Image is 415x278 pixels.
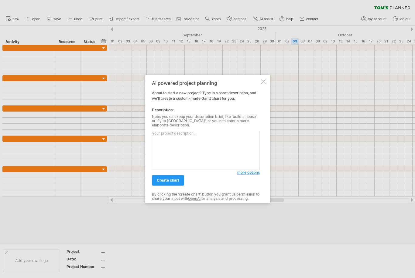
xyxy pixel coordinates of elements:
[152,175,184,186] a: create chart
[157,178,179,183] span: create chart
[152,107,260,113] div: Description:
[152,192,260,201] div: By clicking the 'create chart' button you grant us permission to share your input with for analys...
[188,196,201,201] a: OpenAI
[237,170,260,175] a: more options
[152,115,260,128] div: Note: you can keep your description brief, like 'build a house' or 'fly to [GEOGRAPHIC_DATA]', or...
[152,80,260,198] div: About to start a new project? Type in a short description, and we'll create a custom-made Gantt c...
[152,80,260,86] div: AI powered project planning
